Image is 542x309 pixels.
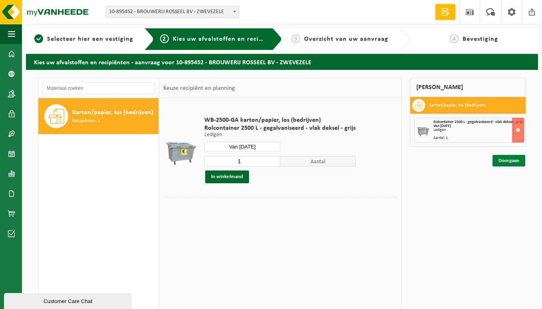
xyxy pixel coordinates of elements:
span: WB-2500-GA karton/papier, los (bedrijven) [204,116,356,124]
iframe: chat widget [4,291,133,309]
button: In winkelmand [205,170,249,183]
div: Keuze recipiënt en planning [159,78,239,98]
span: 3 [291,34,300,43]
a: 1Selecteer hier een vestiging [30,34,138,44]
span: Bevestiging [463,36,498,42]
span: 4 [450,34,459,43]
strong: Van [DATE] [433,124,451,128]
span: 2 [160,34,169,43]
span: Overzicht van uw aanvraag [304,36,388,42]
h3: Karton/papier, los (bedrijven) [429,99,486,112]
span: 10-895452 - BROUWERIJ ROSSEEL BV - ZWEVEZELE [105,6,239,18]
span: Recipiënten: 1 [72,117,100,125]
input: Materiaal zoeken [42,82,155,94]
div: Aantal: 1 [433,136,524,140]
input: Selecteer datum [204,142,280,152]
button: Karton/papier, los (bedrijven) Recipiënten: 1 [38,98,159,134]
div: [PERSON_NAME] [410,78,526,97]
p: Ledigen [204,132,356,138]
span: 1 [34,34,43,43]
span: Kies uw afvalstoffen en recipiënten [173,36,283,42]
div: Ledigen [433,128,524,132]
span: Rolcontainer 2500 L - gegalvaniseerd - vlak deksel - grijs [433,120,523,124]
span: Aantal [280,156,356,166]
span: Selecteer hier een vestiging [47,36,133,42]
span: 10-895452 - BROUWERIJ ROSSEEL BV - ZWEVEZELE [106,6,239,18]
span: Karton/papier, los (bedrijven) [72,108,153,117]
span: Rolcontainer 2500 L - gegalvaniseerd - vlak deksel - grijs [204,124,356,132]
a: Doorgaan [493,155,525,166]
h2: Kies uw afvalstoffen en recipiënten - aanvraag voor 10-895452 - BROUWERIJ ROSSEEL BV - ZWEVEZELE [26,54,538,69]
